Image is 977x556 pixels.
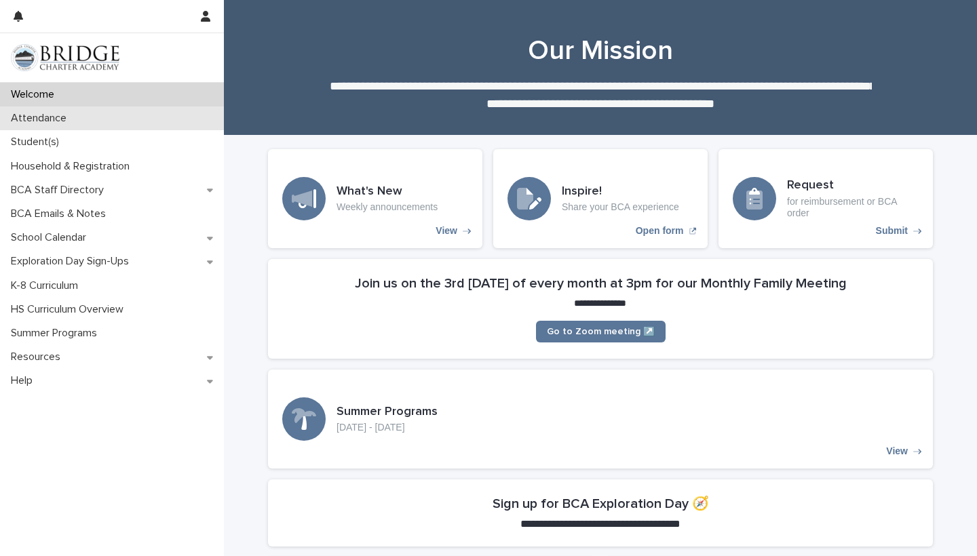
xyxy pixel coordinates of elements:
[562,184,679,199] h3: Inspire!
[5,112,77,125] p: Attendance
[436,225,457,237] p: View
[5,160,140,173] p: Household & Registration
[5,279,89,292] p: K-8 Curriculum
[886,445,908,457] p: View
[5,351,71,363] p: Resources
[719,149,933,248] a: Submit
[787,178,919,193] h3: Request
[5,88,65,101] p: Welcome
[5,303,134,316] p: HS Curriculum Overview
[5,255,140,268] p: Exploration Day Sign-Ups
[636,225,684,237] p: Open form
[493,149,708,248] a: Open form
[5,136,70,148] p: Student(s)
[268,35,933,67] h1: Our Mission
[268,149,482,248] a: View
[5,231,97,244] p: School Calendar
[547,327,655,336] span: Go to Zoom meeting ↗️
[493,496,709,512] h2: Sign up for BCA Exploration Day 🧭
[876,225,908,237] p: Submit
[337,201,438,213] p: Weekly announcements
[5,327,108,340] p: Summer Programs
[5,184,115,197] p: BCA Staff Directory
[562,201,679,213] p: Share your BCA experience
[787,196,919,219] p: for reimbursement or BCA order
[5,374,43,387] p: Help
[11,44,119,71] img: V1C1m3IdTEidaUdm9Hs0
[268,370,933,469] a: View
[337,405,438,420] h3: Summer Programs
[337,422,438,433] p: [DATE] - [DATE]
[536,321,666,342] a: Go to Zoom meeting ↗️
[337,184,438,199] h3: What's New
[355,275,847,292] h2: Join us on the 3rd [DATE] of every month at 3pm for our Monthly Family Meeting
[5,207,117,220] p: BCA Emails & Notes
